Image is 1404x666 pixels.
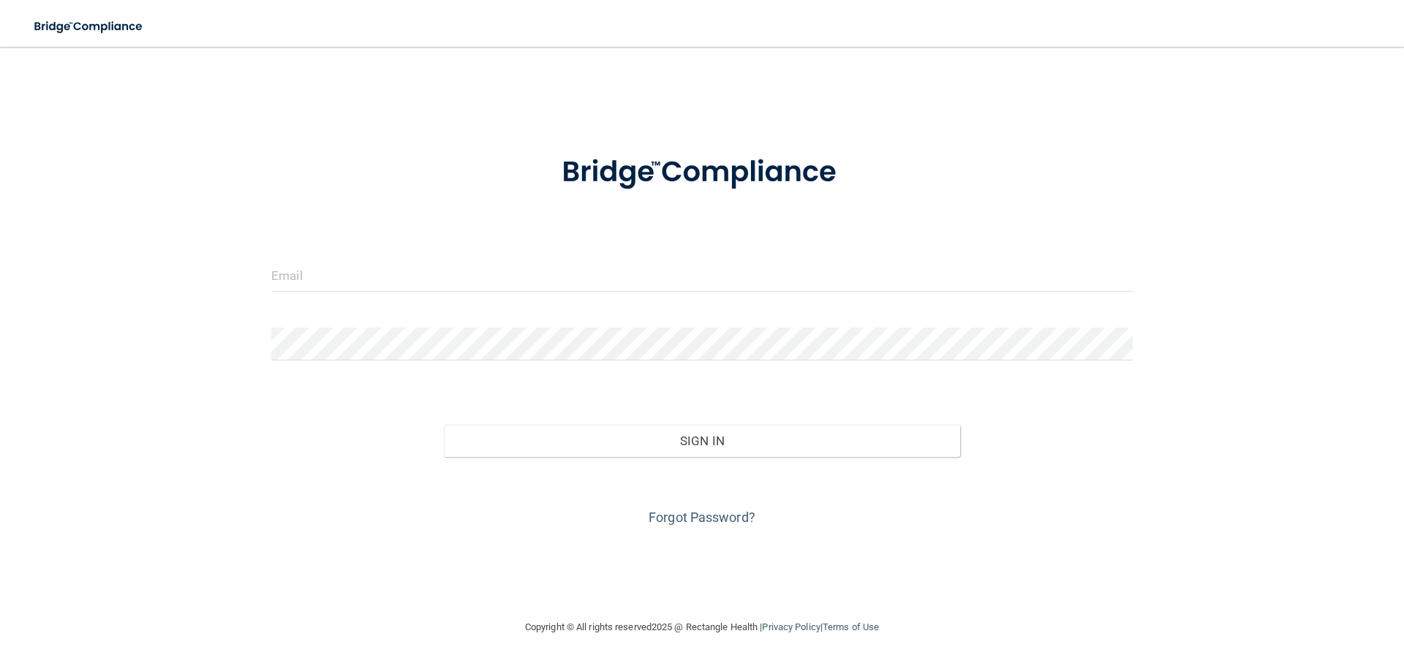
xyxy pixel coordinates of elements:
[649,510,755,525] a: Forgot Password?
[444,425,961,457] button: Sign In
[22,12,156,42] img: bridge_compliance_login_screen.278c3ca4.svg
[271,259,1133,292] input: Email
[435,604,969,651] div: Copyright © All rights reserved 2025 @ Rectangle Health | |
[532,135,872,211] img: bridge_compliance_login_screen.278c3ca4.svg
[823,621,879,632] a: Terms of Use
[762,621,820,632] a: Privacy Policy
